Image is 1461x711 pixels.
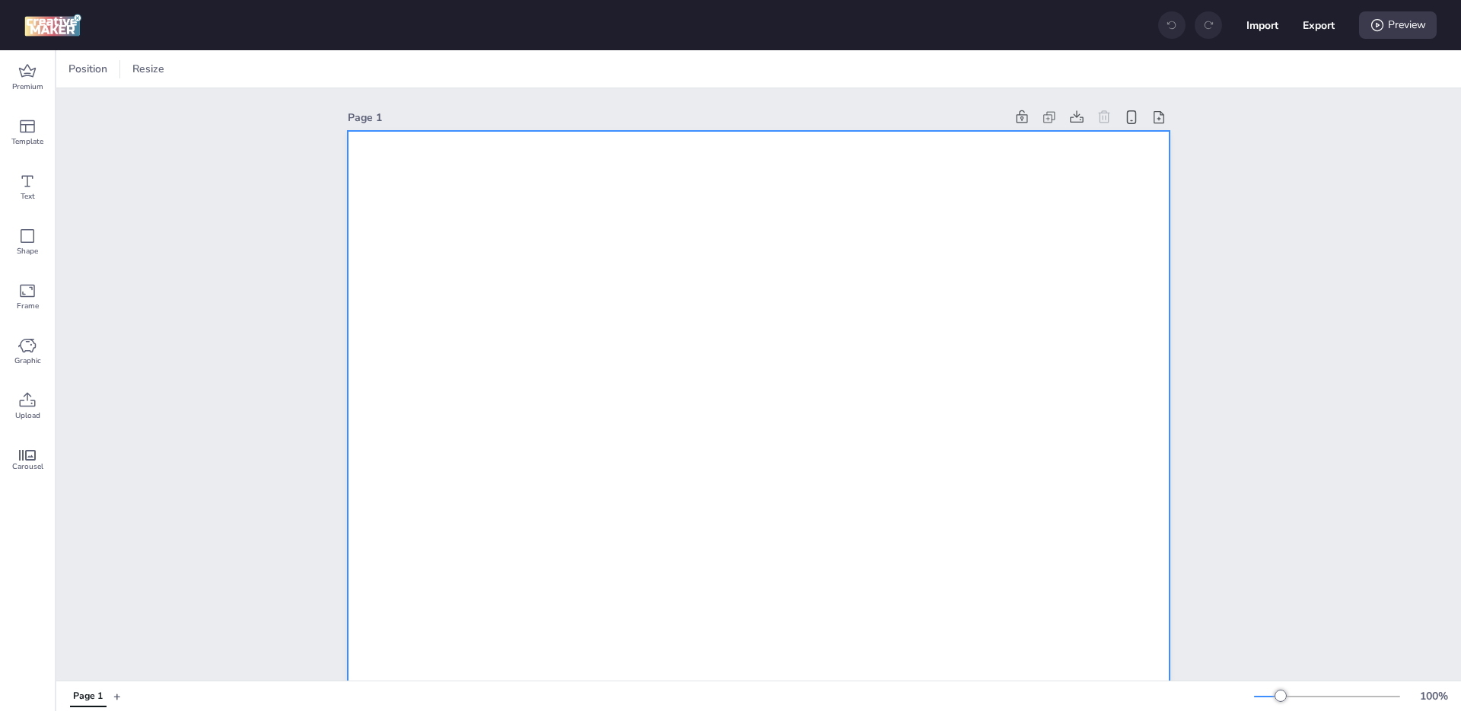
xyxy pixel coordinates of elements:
[129,61,167,77] span: Resize
[1415,688,1452,704] div: 100 %
[62,683,113,709] div: Tabs
[1359,11,1437,39] div: Preview
[17,245,38,257] span: Shape
[1303,9,1335,41] button: Export
[17,300,39,312] span: Frame
[21,190,35,202] span: Text
[1246,9,1278,41] button: Import
[14,355,41,367] span: Graphic
[348,110,1005,126] div: Page 1
[12,81,43,93] span: Premium
[12,461,43,473] span: Carousel
[11,136,43,148] span: Template
[15,410,40,422] span: Upload
[113,683,121,709] button: +
[24,14,81,37] img: logo Creative Maker
[65,61,110,77] span: Position
[73,690,103,703] div: Page 1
